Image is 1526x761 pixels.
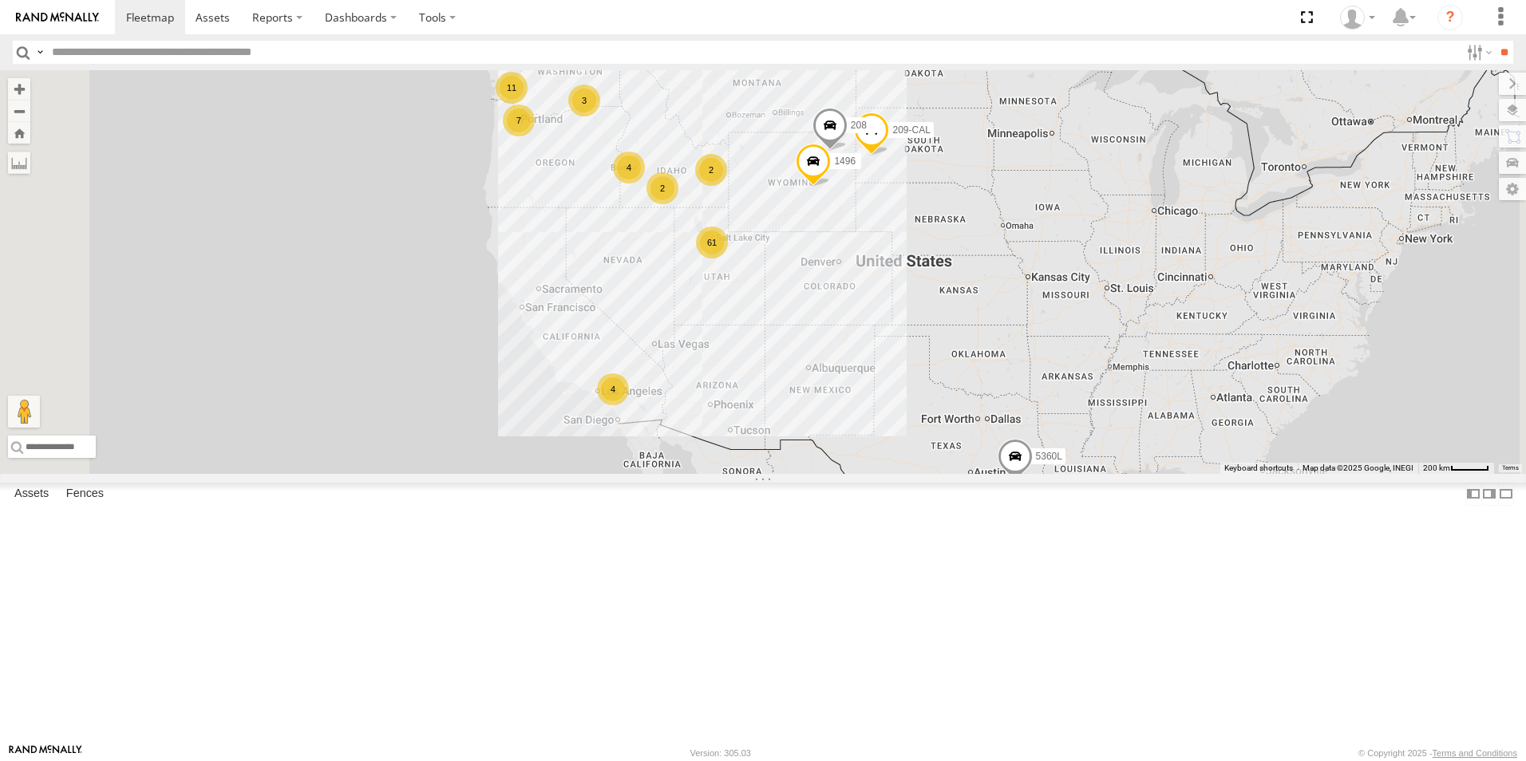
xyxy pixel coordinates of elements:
button: Zoom in [8,78,30,100]
label: Map Settings [1499,178,1526,200]
button: Drag Pegman onto the map to open Street View [8,396,40,428]
span: Map data ©2025 Google, INEGI [1303,463,1413,472]
label: Search Filter Options [1461,41,1495,64]
div: Version: 305.03 [690,748,751,758]
label: Measure [8,152,30,174]
a: Terms [1502,465,1519,471]
span: 200 km [1423,463,1450,472]
span: 208 [851,120,867,131]
button: Map Scale: 200 km per 45 pixels [1418,463,1494,474]
img: rand-logo.svg [16,12,99,23]
div: 3 [568,85,600,116]
label: Search Query [34,41,46,64]
i: ? [1437,5,1463,30]
div: 2 [695,154,727,186]
div: 7 [503,104,535,136]
div: 4 [597,373,629,405]
span: 5360L [1036,451,1062,462]
label: Hide Summary Table [1498,483,1514,506]
button: Zoom Home [8,122,30,144]
label: Fences [58,483,112,505]
label: Assets [6,483,57,505]
button: Keyboard shortcuts [1224,463,1293,474]
button: Zoom out [8,100,30,122]
div: Keith Washburn [1334,6,1381,30]
div: 11 [496,72,528,104]
a: Visit our Website [9,745,82,761]
a: Terms and Conditions [1433,748,1517,758]
span: 1496 [834,156,856,167]
span: 209-CAL [892,124,930,136]
label: Dock Summary Table to the Left [1465,483,1481,506]
div: © Copyright 2025 - [1358,748,1517,758]
label: Dock Summary Table to the Right [1481,483,1497,506]
div: 4 [613,152,645,183]
div: 61 [696,227,728,258]
div: 2 [646,172,678,204]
